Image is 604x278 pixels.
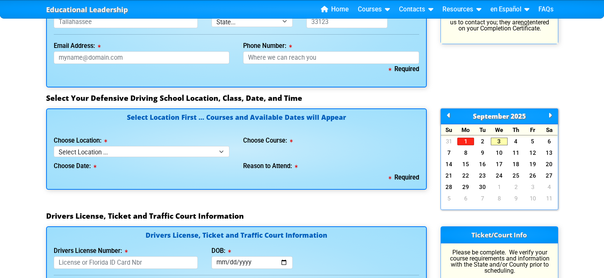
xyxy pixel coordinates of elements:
[457,149,474,157] a: 8
[318,4,352,15] a: Home
[54,232,419,240] h4: Drivers License, Ticket and Traffic Court Information
[211,248,231,254] label: DOB:
[541,195,558,202] a: 11
[524,172,541,180] a: 26
[441,183,458,191] a: 28
[535,4,557,15] a: FAQs
[457,160,474,168] a: 15
[355,4,393,15] a: Courses
[524,195,541,202] a: 10
[474,195,491,202] a: 7
[54,256,198,269] input: License or Florida ID Card Nbr
[541,172,558,180] a: 27
[243,43,292,49] label: Phone Number:
[487,4,532,15] a: en Español
[54,43,101,49] label: Email Address:
[508,172,524,180] a: 25
[448,13,551,32] p: Your email and Phone Number are for us to contact you; they are entered on your Completion Certif...
[441,160,458,168] a: 14
[457,138,474,145] a: 1
[491,195,508,202] a: 8
[54,248,128,254] label: Drivers License Number:
[474,149,491,157] a: 9
[243,138,293,144] label: Choose Course:
[524,160,541,168] a: 19
[541,183,558,191] a: 4
[389,65,419,73] b: Required
[491,138,508,145] a: 3
[524,149,541,157] a: 12
[491,160,508,168] a: 17
[441,138,458,145] a: 31
[508,138,524,145] a: 4
[474,138,491,145] a: 2
[441,195,458,202] a: 5
[211,256,293,269] input: mm/dd/yyyy
[511,112,526,121] span: 2025
[389,174,419,181] b: Required
[524,124,541,135] div: Fr
[441,124,458,135] div: Su
[46,3,128,16] a: Educational Leadership
[524,183,541,191] a: 3
[473,112,509,121] span: September
[243,51,419,64] input: Where we can reach you
[491,124,508,135] div: We
[541,138,558,145] a: 6
[541,149,558,157] a: 13
[396,4,436,15] a: Contacts
[541,124,558,135] div: Sa
[541,160,558,168] a: 20
[491,183,508,191] a: 1
[524,138,541,145] a: 5
[457,195,474,202] a: 6
[54,138,107,144] label: Choose Location:
[439,4,484,15] a: Resources
[491,149,508,157] a: 10
[474,124,491,135] div: Tu
[441,149,458,157] a: 7
[474,160,491,168] a: 16
[521,19,529,26] u: not
[474,172,491,180] a: 23
[306,16,388,29] input: 33123
[508,149,524,157] a: 11
[508,183,524,191] a: 2
[243,163,298,169] label: Reason to Attend:
[491,172,508,180] a: 24
[508,160,524,168] a: 18
[474,183,491,191] a: 30
[457,124,474,135] div: Mo
[54,163,96,169] label: Choose Date:
[508,124,524,135] div: Th
[54,114,419,130] h4: Select Location First ... Courses and Available Dates will Appear
[441,172,458,180] a: 21
[457,183,474,191] a: 29
[508,195,524,202] a: 9
[54,16,198,29] input: Tallahassee
[46,211,558,221] h3: Drivers License, Ticket and Traffic Court Information
[46,94,558,103] h3: Select Your Defensive Driving School Location, Class, Date, and Time
[54,51,230,64] input: myname@domain.com
[441,227,558,243] h3: Ticket/Court Info
[457,172,474,180] a: 22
